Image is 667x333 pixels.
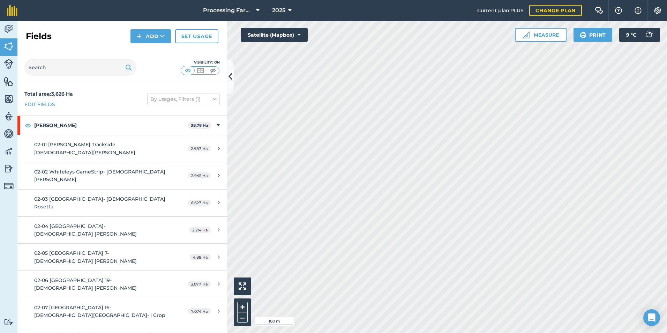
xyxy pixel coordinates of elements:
span: 2.214 Ha [189,227,211,233]
img: svg+xml;base64,PD94bWwgdmVyc2lvbj0iMS4wIiBlbmNvZGluZz0idXRmLTgiPz4KPCEtLSBHZW5lcmF0b3I6IEFkb2JlIE... [4,59,14,69]
span: Current plan : PLUS [477,7,524,14]
span: 2.987 Ha [188,146,211,151]
button: 9 °C [619,28,660,42]
span: 6.627 Ha [188,200,211,206]
span: Processing Farms [203,6,253,15]
a: 02-07 [GEOGRAPHIC_DATA] 16- [DEMOGRAPHIC_DATA][GEOGRAPHIC_DATA]- I Crop7.074 Ha [17,298,227,325]
a: Set usage [175,29,218,43]
span: 02-03 [GEOGRAPHIC_DATA]- [DEMOGRAPHIC_DATA] Rosetta [34,196,165,210]
img: svg+xml;base64,PD94bWwgdmVyc2lvbj0iMS4wIiBlbmNvZGluZz0idXRmLTgiPz4KPCEtLSBHZW5lcmF0b3I6IEFkb2JlIE... [642,28,656,42]
button: Measure [515,28,567,42]
button: Add [130,29,171,43]
div: Open Intercom Messenger [643,309,660,326]
span: 7.074 Ha [188,308,211,314]
img: svg+xml;base64,PHN2ZyB4bWxucz0iaHR0cDovL3d3dy53My5vcmcvMjAwMC9zdmciIHdpZHRoPSIxNyIgaGVpZ2h0PSIxNy... [635,6,642,15]
img: svg+xml;base64,PD94bWwgdmVyc2lvbj0iMS4wIiBlbmNvZGluZz0idXRmLTgiPz4KPCEtLSBHZW5lcmF0b3I6IEFkb2JlIE... [4,111,14,121]
span: 9 ° C [626,28,636,42]
span: 02-05 [GEOGRAPHIC_DATA] 7- [DEMOGRAPHIC_DATA] [PERSON_NAME] [34,250,137,264]
button: + [237,302,248,312]
img: svg+xml;base64,PD94bWwgdmVyc2lvbj0iMS4wIiBlbmNvZGluZz0idXRmLTgiPz4KPCEtLSBHZW5lcmF0b3I6IEFkb2JlIE... [4,163,14,174]
img: fieldmargin Logo [7,5,17,16]
span: 2025 [272,6,285,15]
div: [PERSON_NAME]38.78 Ha [17,116,227,135]
strong: 38.78 Ha [191,123,208,128]
img: A cog icon [653,7,662,14]
strong: [PERSON_NAME] [34,116,188,135]
img: svg+xml;base64,PHN2ZyB4bWxucz0iaHR0cDovL3d3dy53My5vcmcvMjAwMC9zdmciIHdpZHRoPSI1MCIgaGVpZ2h0PSI0MC... [196,67,205,74]
img: Two speech bubbles overlapping with the left bubble in the forefront [595,7,603,14]
span: 4.88 Ha [190,254,211,260]
img: svg+xml;base64,PHN2ZyB4bWxucz0iaHR0cDovL3d3dy53My5vcmcvMjAwMC9zdmciIHdpZHRoPSIxOCIgaGVpZ2h0PSIyNC... [25,121,31,129]
span: 3.077 Ha [188,281,211,287]
img: svg+xml;base64,PD94bWwgdmVyc2lvbj0iMS4wIiBlbmNvZGluZz0idXRmLTgiPz4KPCEtLSBHZW5lcmF0b3I6IEFkb2JlIE... [4,146,14,156]
h2: Fields [26,31,52,42]
input: Search [24,59,136,76]
a: 02-02 Whiteleys GameStrip- [DEMOGRAPHIC_DATA] [PERSON_NAME]2.945 Ha [17,162,227,189]
span: 02-02 Whiteleys GameStrip- [DEMOGRAPHIC_DATA] [PERSON_NAME] [34,169,165,183]
img: Ruler icon [523,31,530,38]
a: 02-04 [GEOGRAPHIC_DATA]- [DEMOGRAPHIC_DATA] [PERSON_NAME]2.214 Ha [17,217,227,244]
strong: Total area : 3,626 Ha [24,91,73,97]
a: Edit fields [24,101,55,108]
img: A question mark icon [614,7,623,14]
a: 02-01 [PERSON_NAME] Trackside [DEMOGRAPHIC_DATA][PERSON_NAME]2.987 Ha [17,135,227,162]
img: svg+xml;base64,PD94bWwgdmVyc2lvbj0iMS4wIiBlbmNvZGluZz0idXRmLTgiPz4KPCEtLSBHZW5lcmF0b3I6IEFkb2JlIE... [4,319,14,325]
span: 02-04 [GEOGRAPHIC_DATA]- [DEMOGRAPHIC_DATA] [PERSON_NAME] [34,223,137,237]
img: svg+xml;base64,PD94bWwgdmVyc2lvbj0iMS4wIiBlbmNvZGluZz0idXRmLTgiPz4KPCEtLSBHZW5lcmF0b3I6IEFkb2JlIE... [4,24,14,34]
img: Four arrows, one pointing top left, one top right, one bottom right and the last bottom left [239,282,246,290]
span: 02-01 [PERSON_NAME] Trackside [DEMOGRAPHIC_DATA][PERSON_NAME] [34,141,135,155]
img: svg+xml;base64,PHN2ZyB4bWxucz0iaHR0cDovL3d3dy53My5vcmcvMjAwMC9zdmciIHdpZHRoPSI1MCIgaGVpZ2h0PSI0MC... [183,67,192,74]
img: svg+xml;base64,PHN2ZyB4bWxucz0iaHR0cDovL3d3dy53My5vcmcvMjAwMC9zdmciIHdpZHRoPSIxOSIgaGVpZ2h0PSIyNC... [580,31,586,39]
div: Visibility: On [181,60,220,65]
img: svg+xml;base64,PD94bWwgdmVyc2lvbj0iMS4wIiBlbmNvZGluZz0idXRmLTgiPz4KPCEtLSBHZW5lcmF0b3I6IEFkb2JlIE... [4,128,14,139]
a: Change plan [529,5,582,16]
a: 02-03 [GEOGRAPHIC_DATA]- [DEMOGRAPHIC_DATA] Rosetta6.627 Ha [17,190,227,216]
img: svg+xml;base64,PHN2ZyB4bWxucz0iaHR0cDovL3d3dy53My5vcmcvMjAwMC9zdmciIHdpZHRoPSIxOSIgaGVpZ2h0PSIyNC... [125,63,132,72]
img: svg+xml;base64,PHN2ZyB4bWxucz0iaHR0cDovL3d3dy53My5vcmcvMjAwMC9zdmciIHdpZHRoPSI1NiIgaGVpZ2h0PSI2MC... [4,76,14,87]
button: Print [574,28,613,42]
img: svg+xml;base64,PHN2ZyB4bWxucz0iaHR0cDovL3d3dy53My5vcmcvMjAwMC9zdmciIHdpZHRoPSI1NiIgaGVpZ2h0PSI2MC... [4,94,14,104]
img: svg+xml;base64,PD94bWwgdmVyc2lvbj0iMS4wIiBlbmNvZGluZz0idXRmLTgiPz4KPCEtLSBHZW5lcmF0b3I6IEFkb2JlIE... [4,181,14,191]
button: By usages, Filters (1) [147,94,220,105]
img: svg+xml;base64,PHN2ZyB4bWxucz0iaHR0cDovL3d3dy53My5vcmcvMjAwMC9zdmciIHdpZHRoPSI1MCIgaGVpZ2h0PSI0MC... [209,67,217,74]
img: svg+xml;base64,PHN2ZyB4bWxucz0iaHR0cDovL3d3dy53My5vcmcvMjAwMC9zdmciIHdpZHRoPSIxNCIgaGVpZ2h0PSIyNC... [137,32,142,40]
span: 02-07 [GEOGRAPHIC_DATA] 16- [DEMOGRAPHIC_DATA][GEOGRAPHIC_DATA]- I Crop [34,304,165,318]
img: svg+xml;base64,PHN2ZyB4bWxucz0iaHR0cDovL3d3dy53My5vcmcvMjAwMC9zdmciIHdpZHRoPSI1NiIgaGVpZ2h0PSI2MC... [4,41,14,52]
span: 2.945 Ha [188,172,211,178]
a: 02-05 [GEOGRAPHIC_DATA] 7- [DEMOGRAPHIC_DATA] [PERSON_NAME]4.88 Ha [17,244,227,271]
a: 02-06 [GEOGRAPHIC_DATA] 19- [DEMOGRAPHIC_DATA] [PERSON_NAME]3.077 Ha [17,271,227,298]
span: 02-06 [GEOGRAPHIC_DATA] 19- [DEMOGRAPHIC_DATA] [PERSON_NAME] [34,277,137,291]
button: Satellite (Mapbox) [241,28,308,42]
button: – [237,312,248,323]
